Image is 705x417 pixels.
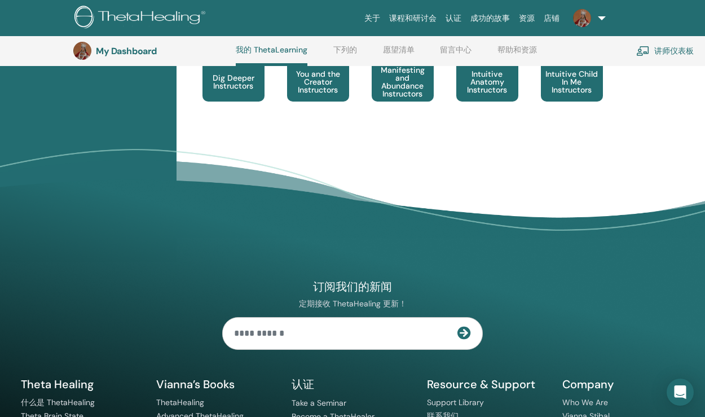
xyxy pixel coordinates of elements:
[360,8,385,29] a: 关于
[441,8,466,29] a: 认证
[497,45,537,63] a: 帮助和资源
[156,377,278,392] h5: Vianna’s Books
[562,377,684,392] h5: Company
[372,23,434,124] a: Manifesting and Abundance Instructors Manifesting and Abundance Instructors
[73,42,91,60] img: default.jpg
[202,23,265,124] a: Dig Deeper Instructors Dig Deeper Instructors
[96,46,209,56] h3: My Dashboard
[541,70,603,94] p: Intuitive Child In Me Instructors
[287,23,349,124] a: You and the Creator Instructors You and the Creator Instructors
[21,397,95,407] a: 什么是 ThetaHealing
[222,279,483,295] h4: 订阅我们的新闻
[333,45,357,63] a: 下列的
[514,8,539,29] a: 资源
[636,46,650,56] img: chalkboard-teacher.svg
[562,397,608,407] a: Who We Are
[383,45,415,63] a: 愿望清单
[21,377,143,392] h5: Theta Healing
[202,74,265,90] p: Dig Deeper Instructors
[292,377,413,392] h5: 认证
[573,9,591,27] img: default.jpg
[427,397,484,407] a: Support Library
[456,23,518,124] a: Intuitive Anatomy Instructors Intuitive Anatomy Instructors
[466,8,514,29] a: 成功的故事
[236,45,307,66] a: 我的 ThetaLearning
[292,398,346,408] a: Take a Seminar
[539,8,564,29] a: 店铺
[456,70,518,94] p: Intuitive Anatomy Instructors
[372,66,434,98] p: Manifesting and Abundance Instructors
[636,38,694,63] a: 讲师仪表板
[287,70,349,94] p: You and the Creator Instructors
[427,377,549,392] h5: Resource & Support
[222,299,483,309] p: 定期接收 ThetaHealing 更新！
[74,6,209,31] img: logo.png
[385,8,441,29] a: 课程和研讨会
[667,379,694,406] div: Open Intercom Messenger
[440,45,472,63] a: 留言中心
[541,23,603,124] a: Intuitive Child In Me Instructors Intuitive Child In Me Instructors
[156,397,204,407] a: ThetaHealing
